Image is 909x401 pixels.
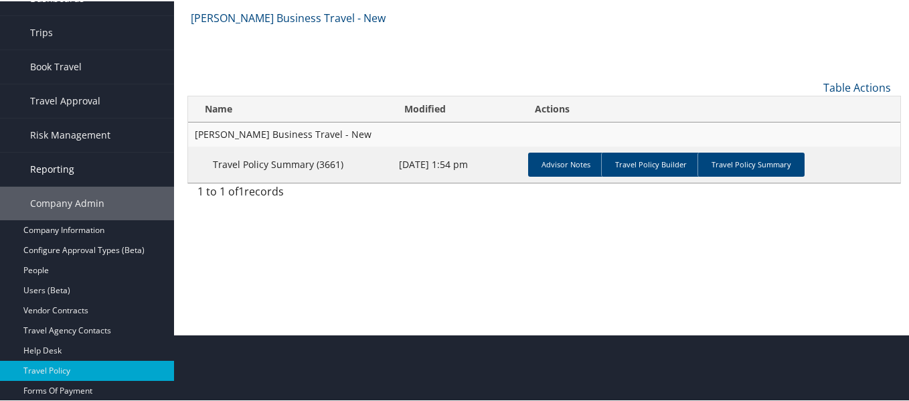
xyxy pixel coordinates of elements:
[238,183,244,197] span: 1
[30,83,100,116] span: Travel Approval
[197,182,356,205] div: 1 to 1 of records
[30,49,82,82] span: Book Travel
[392,95,522,121] th: Modified: activate to sort column ascending
[528,151,604,175] a: Advisor Notes
[392,145,522,181] td: [DATE] 1:54 pm
[30,15,53,48] span: Trips
[30,117,110,151] span: Risk Management
[697,151,805,175] a: Travel Policy Summary
[188,145,392,181] td: Travel Policy Summary (3661)
[523,95,900,121] th: Actions
[823,79,891,94] a: Table Actions
[30,151,74,185] span: Reporting
[30,185,104,219] span: Company Admin
[188,121,900,145] td: [PERSON_NAME] Business Travel - New
[188,95,392,121] th: Name: activate to sort column ascending
[191,3,386,30] a: [PERSON_NAME] Business Travel - New
[601,151,700,175] a: Travel Policy Builder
